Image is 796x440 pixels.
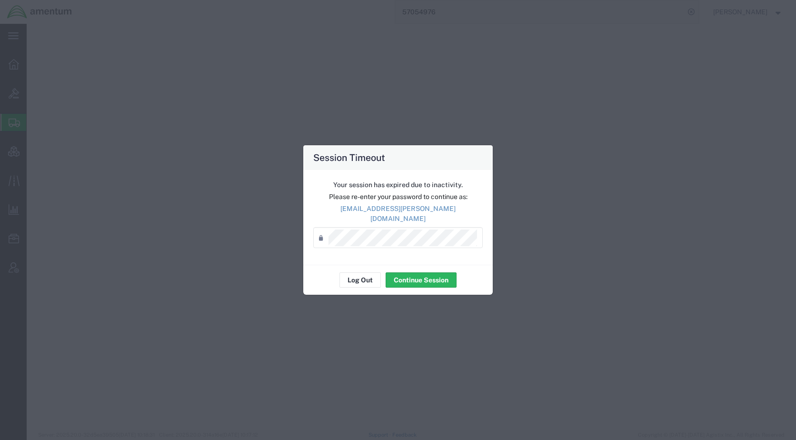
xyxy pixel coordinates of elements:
button: Log Out [339,272,381,288]
p: Please re-enter your password to continue as: [313,192,483,202]
button: Continue Session [386,272,457,288]
p: [EMAIL_ADDRESS][PERSON_NAME][DOMAIN_NAME] [313,204,483,224]
h4: Session Timeout [313,150,385,164]
p: Your session has expired due to inactivity. [313,180,483,190]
